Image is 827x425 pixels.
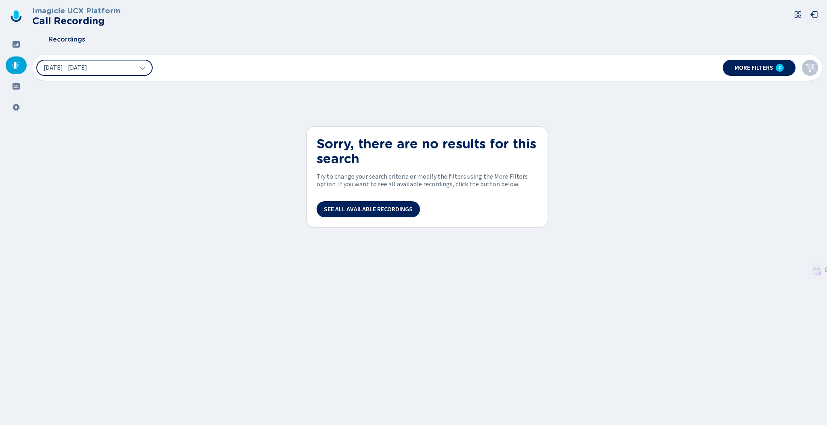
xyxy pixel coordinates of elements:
[6,77,27,95] div: Groups
[36,60,153,76] button: [DATE] - [DATE]
[317,137,538,167] h1: Sorry, there are no results for this search
[805,63,815,73] svg: funnel-disabled
[139,65,145,71] svg: chevron-down
[44,65,87,71] span: [DATE] - [DATE]
[779,65,781,71] span: 0
[317,201,420,217] button: See all available recordings
[810,10,818,19] svg: box-arrow-left
[802,60,818,76] button: Clear filters
[6,56,27,74] div: Recordings
[12,40,20,48] svg: dashboard-filled
[735,65,773,71] span: More filters
[6,35,27,53] div: Dashboard
[32,6,120,15] h3: Imagicle UCX Platform
[12,61,20,69] svg: mic-fill
[12,82,20,90] svg: groups-filled
[48,36,85,43] span: Recordings
[723,60,796,76] button: More filters0
[32,15,120,27] h2: Call Recording
[6,98,27,116] div: Settings
[317,173,538,188] span: Try to change your search criteria or modify the filters using the More Filters option. If you wa...
[324,206,413,212] span: See all available recordings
